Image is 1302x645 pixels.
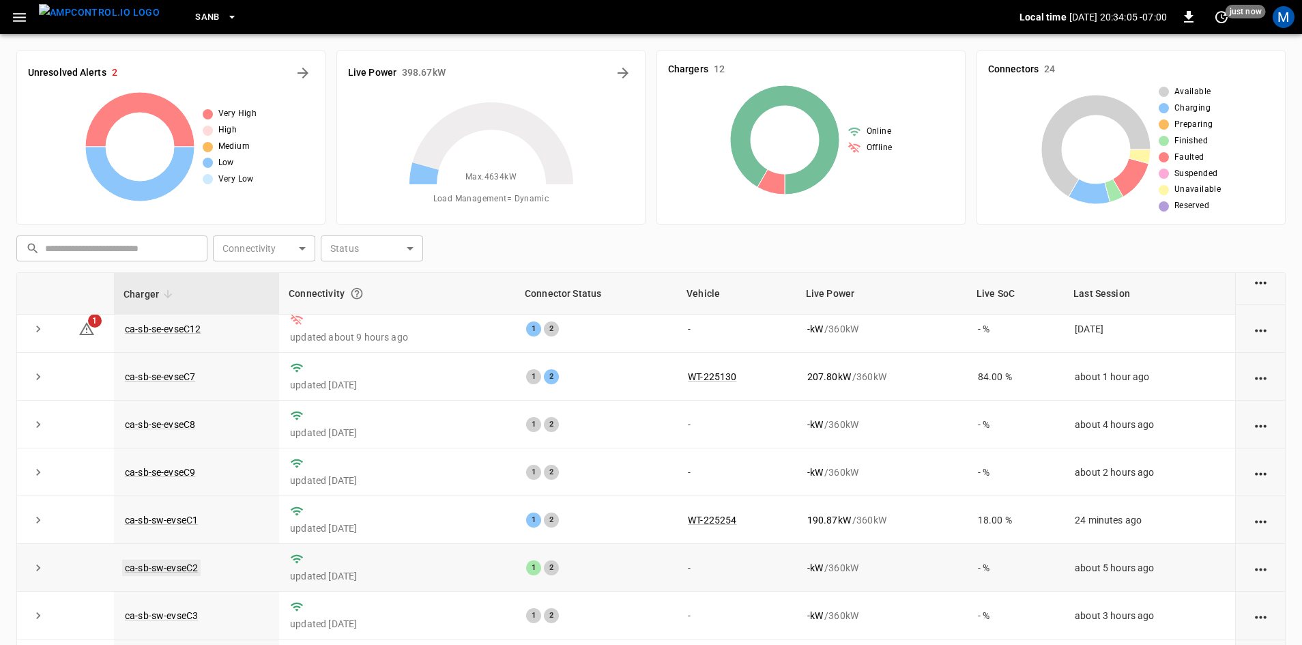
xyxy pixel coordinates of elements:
[28,558,48,578] button: expand row
[526,417,541,432] div: 1
[1252,322,1269,336] div: action cell options
[1252,370,1269,384] div: action cell options
[1044,62,1055,77] h6: 24
[526,465,541,480] div: 1
[433,192,549,206] span: Load Management = Dynamic
[28,367,48,387] button: expand row
[677,305,796,353] td: -
[688,371,736,382] a: WT-225130
[967,544,1064,592] td: - %
[544,465,559,480] div: 2
[807,418,956,431] div: / 360 kW
[28,605,48,626] button: expand row
[1064,305,1235,353] td: [DATE]
[125,371,195,382] a: ca-sb-se-evseC7
[125,324,201,334] a: ca-sb-se-evseC12
[290,330,504,344] p: updated about 9 hours ago
[1174,102,1211,115] span: Charging
[28,66,106,81] h6: Unresolved Alerts
[290,569,504,583] p: updated [DATE]
[289,281,506,306] div: Connectivity
[544,608,559,623] div: 2
[967,401,1064,448] td: - %
[290,426,504,440] p: updated [DATE]
[292,62,314,84] button: All Alerts
[967,448,1064,496] td: - %
[348,66,396,81] h6: Live Power
[526,608,541,623] div: 1
[807,513,956,527] div: / 360 kW
[1211,6,1232,28] button: set refresh interval
[290,474,504,487] p: updated [DATE]
[190,4,243,31] button: SanB
[807,322,956,336] div: / 360 kW
[1174,118,1213,132] span: Preparing
[1064,273,1235,315] th: Last Session
[195,10,220,25] span: SanB
[515,273,677,315] th: Connector Status
[807,561,956,575] div: / 360 kW
[1064,496,1235,544] td: 24 minutes ago
[1174,85,1211,99] span: Available
[612,62,634,84] button: Energy Overview
[290,617,504,631] p: updated [DATE]
[1174,167,1218,181] span: Suspended
[526,513,541,528] div: 1
[688,515,736,526] a: WT-225254
[967,305,1064,353] td: - %
[988,62,1039,77] h6: Connectors
[1064,448,1235,496] td: about 2 hours ago
[125,515,198,526] a: ca-sb-sw-evseC1
[867,125,891,139] span: Online
[1273,6,1294,28] div: profile-icon
[1252,609,1269,622] div: action cell options
[677,448,796,496] td: -
[1226,5,1266,18] span: just now
[1069,10,1167,24] p: [DATE] 20:34:05 -07:00
[1064,353,1235,401] td: about 1 hour ago
[867,141,893,155] span: Offline
[544,321,559,336] div: 2
[967,496,1064,544] td: 18.00 %
[1064,401,1235,448] td: about 4 hours ago
[677,273,796,315] th: Vehicle
[526,369,541,384] div: 1
[1252,418,1269,431] div: action cell options
[967,353,1064,401] td: 84.00 %
[402,66,446,81] h6: 398.67 kW
[807,465,956,479] div: / 360 kW
[1174,151,1204,164] span: Faulted
[124,286,177,302] span: Charger
[796,273,967,315] th: Live Power
[1174,199,1209,213] span: Reserved
[1019,10,1067,24] p: Local time
[526,560,541,575] div: 1
[88,314,102,328] span: 1
[290,521,504,535] p: updated [DATE]
[668,62,708,77] h6: Chargers
[1064,544,1235,592] td: about 5 hours ago
[677,401,796,448] td: -
[1174,134,1208,148] span: Finished
[807,465,823,479] p: - kW
[807,513,851,527] p: 190.87 kW
[714,62,725,77] h6: 12
[125,610,198,621] a: ca-sb-sw-evseC3
[967,273,1064,315] th: Live SoC
[125,419,195,430] a: ca-sb-se-evseC8
[807,370,956,384] div: / 360 kW
[1252,513,1269,527] div: action cell options
[807,322,823,336] p: - kW
[112,66,117,81] h6: 2
[544,513,559,528] div: 2
[28,414,48,435] button: expand row
[677,544,796,592] td: -
[807,609,956,622] div: / 360 kW
[807,561,823,575] p: - kW
[1252,561,1269,575] div: action cell options
[28,462,48,483] button: expand row
[1174,183,1221,197] span: Unavailable
[807,418,823,431] p: - kW
[290,378,504,392] p: updated [DATE]
[28,319,48,339] button: expand row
